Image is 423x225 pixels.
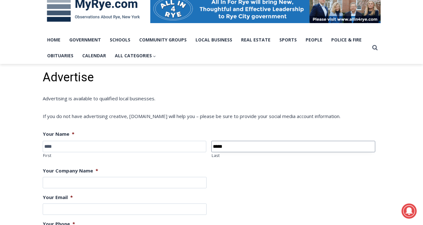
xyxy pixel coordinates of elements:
[212,153,375,159] label: Last
[43,70,381,85] h1: Advertise
[43,95,381,102] p: Advertising is available to qualified local businesses.
[43,168,98,174] label: Your Company Name
[237,32,275,48] a: Real Estate
[369,42,381,53] button: View Search Form
[43,48,78,64] a: Obituaries
[43,153,207,159] label: First
[105,32,135,48] a: Schools
[152,61,307,79] a: Intern @ [DOMAIN_NAME]
[110,48,161,64] button: Child menu of All Categories
[275,32,301,48] a: Sports
[327,32,366,48] a: Police & Fire
[191,32,237,48] a: Local Business
[43,194,73,201] label: Your Email
[65,32,105,48] a: Government
[43,32,369,64] nav: Primary Navigation
[43,131,74,137] label: Your Name
[301,32,327,48] a: People
[43,112,381,120] p: If you do not have advertising creative, [DOMAIN_NAME] will help you – please be sure to provide ...
[78,48,110,64] a: Calendar
[165,63,293,77] span: Intern @ [DOMAIN_NAME]
[43,32,65,48] a: Home
[160,0,299,61] div: "At the 10am stand-up meeting, each intern gets a chance to take [PERSON_NAME] and the other inte...
[135,32,191,48] a: Community Groups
